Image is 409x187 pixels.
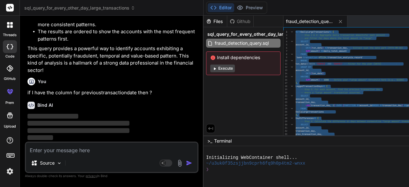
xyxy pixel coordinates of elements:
[308,97,310,100] span: ,
[301,66,307,68] span: GROUP
[27,135,53,140] span: ‌
[4,76,16,82] label: GitHub
[27,89,197,97] p: if I have the column for previoustransactiondate then ?
[382,104,402,107] span: transaction_day
[288,40,296,43] div: Click to collapse the range.
[306,46,311,49] span: DATE
[347,46,348,49] span: ,
[301,30,329,33] span: DailyLargeTransactions
[316,62,326,65] span: '[DATE]'
[301,120,365,123] span: -- Step 4: Calculate the difference in days betwee
[301,53,306,56] span: FROM
[372,104,379,107] span: ORDER
[315,101,316,104] span: ,
[27,45,197,74] p: This query provides a powerful way to identify accounts exhibiting a specific, potentially fraudu...
[333,62,343,65] span: '[DATE]'
[329,30,331,33] span: AS
[206,155,297,161] span: Initializing WebContainer shell...
[297,113,298,116] span: ,
[206,167,209,173] span: ❯
[394,78,404,81] span: , $1000)
[283,107,287,110] div: 25
[296,129,315,132] span: transaction_day
[354,56,363,59] span: record`
[359,104,372,107] span: account_id
[283,43,287,46] div: 5
[283,101,287,104] div: 23
[283,66,287,69] div: 12
[57,160,62,166] img: Pick Models
[343,104,344,107] span: (
[5,100,14,105] label: prem
[283,50,287,53] div: 7
[288,123,296,126] div: Click to collapse the range.
[328,56,353,59] span: transaction_analysis
[283,62,287,66] div: 11
[311,78,319,81] span: amount
[301,123,308,126] span: SELECT
[283,91,287,94] div: 20
[321,78,322,81] span: >
[210,65,235,72] button: Execute
[186,160,192,166] img: icon
[333,30,334,33] span: (
[333,104,334,107] span: 1
[288,59,296,62] div: Click to collapse the range.
[176,160,183,167] img: attachment
[288,53,296,56] div: Click to collapse the range.
[296,101,315,104] span: transaction_day
[207,138,212,144] span: >_
[3,32,17,38] label: threads
[206,160,305,167] span: ~/u3uk0f35zsjjbn9cprh6fq9h0p4tm2-wnxx
[301,34,365,36] span: -- Step 1 & 2: Aggregate daily transaction amounts
[283,34,287,37] div: 2
[286,18,334,25] span: fraud_detection_query.sql
[301,94,308,97] span: SELECT
[288,85,296,88] div: Click to collapse the range.
[283,85,287,88] div: 18
[310,104,311,107] span: (
[38,78,46,85] h6: You
[319,56,328,59] span: 471114.
[302,56,303,59] span: -
[325,46,328,49] span: AS
[296,43,308,46] span: account_id
[328,46,347,49] span: transaction_day
[283,40,287,43] div: 4
[317,117,319,120] span: (
[234,3,266,12] button: Preview
[227,18,253,25] div: Github
[283,123,287,126] div: 30
[344,62,381,65] span: -- Filter for the year [DATE]
[310,50,311,52] span: (
[317,56,319,59] span: -
[283,120,287,123] div: 29
[25,173,198,179] p: Always double-check its answers. Your in Bind
[365,37,374,40] span: large".
[283,53,287,56] div: 8
[27,114,78,119] span: ‌
[313,117,316,120] span: AS
[301,59,307,62] span: WHERE
[344,104,356,107] span: PARTITION
[27,121,129,126] span: ‌
[306,50,310,52] span: SUM
[311,46,312,49] span: (
[283,56,287,59] div: 9
[296,85,322,88] span: LaggedTransactionDays
[283,126,287,129] div: 31
[283,69,287,72] div: 13
[214,138,232,144] span: Terminal
[296,30,301,33] span: WITH
[296,110,324,113] span: DailyLargeTransactions
[283,113,287,117] div: 27
[27,128,129,133] span: ‌
[296,56,302,59] span: `bank
[353,56,354,59] span: .
[283,129,287,133] div: 32
[214,39,269,47] span: fraud_detection_query.sql
[357,104,359,107] span: BY
[288,94,296,97] div: Click to collapse the range.
[306,62,315,65] span: BETWEEN
[328,62,331,65] span: AND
